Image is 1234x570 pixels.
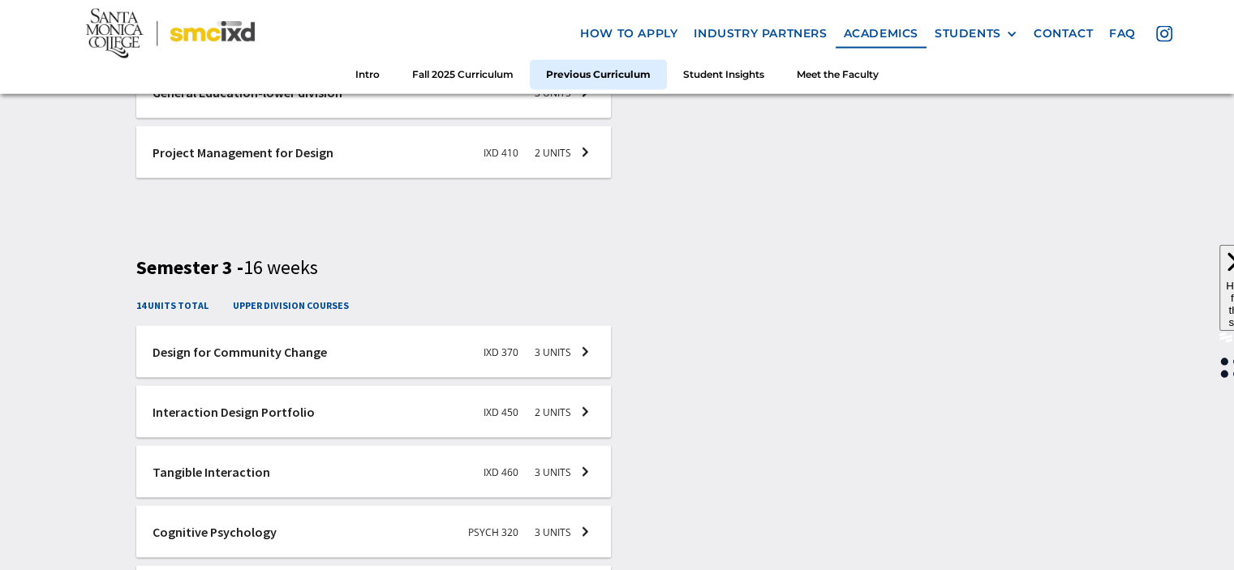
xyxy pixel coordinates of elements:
[136,298,209,313] h4: 14 units total
[935,27,1001,41] div: STUDENTS
[686,19,835,49] a: industry partners
[836,19,927,49] a: Academics
[1101,19,1144,49] a: faq
[86,9,255,58] img: Santa Monica College - SMC IxD logo
[396,60,530,90] a: Fall 2025 Curriculum
[530,60,667,90] a: Previous Curriculum
[667,60,780,90] a: Student Insights
[1025,19,1101,49] a: contact
[1156,26,1172,42] img: icon - instagram
[935,27,1017,41] div: STUDENTS
[243,255,318,280] span: 16 weeks
[339,60,396,90] a: Intro
[572,19,686,49] a: how to apply
[780,60,895,90] a: Meet the Faculty
[136,256,1098,280] h3: Semester 3 -
[233,298,349,313] h4: upper division courses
